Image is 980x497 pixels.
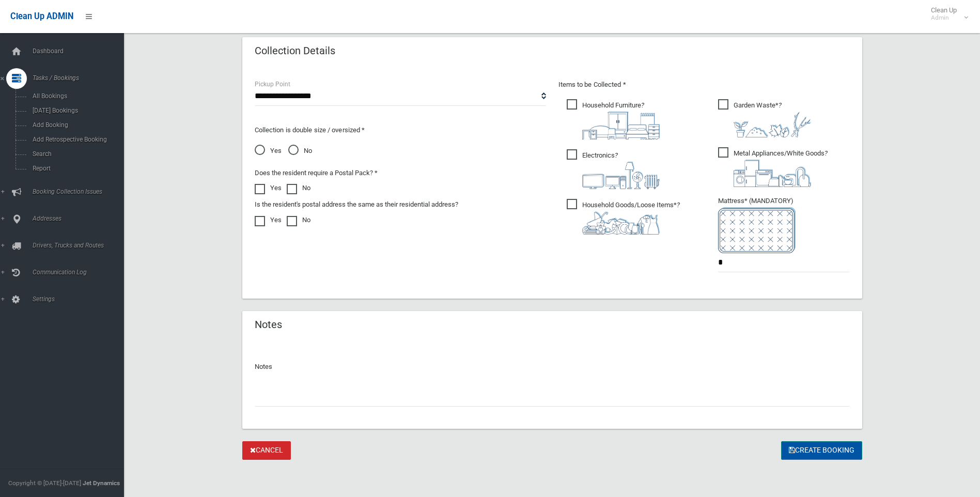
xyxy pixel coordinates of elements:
span: Clean Up [926,6,967,22]
label: Does the resident require a Postal Pack? * [255,167,378,179]
span: Metal Appliances/White Goods [718,147,828,187]
i: ? [734,149,828,187]
span: Communication Log [29,269,132,276]
span: [DATE] Bookings [29,107,123,114]
small: Admin [931,14,957,22]
span: Drivers, Trucks and Routes [29,242,132,249]
p: Notes [255,361,850,373]
label: Yes [255,182,282,194]
label: Yes [255,214,282,226]
strong: Jet Dynamics [83,479,120,487]
i: ? [582,101,660,139]
button: Create Booking [781,441,862,460]
span: Household Furniture [567,99,660,139]
span: Copyright © [DATE]-[DATE] [8,479,81,487]
p: Items to be Collected * [558,79,850,91]
span: Electronics [567,149,660,189]
span: Add Booking [29,121,123,129]
header: Notes [242,315,294,335]
span: Booking Collection Issues [29,188,132,195]
a: Cancel [242,441,291,460]
span: Clean Up ADMIN [10,11,73,21]
span: Report [29,165,123,172]
header: Collection Details [242,41,348,61]
p: Collection is double size / oversized * [255,124,546,136]
span: Tasks / Bookings [29,74,132,82]
span: Search [29,150,123,158]
span: Addresses [29,215,132,222]
span: Household Goods/Loose Items* [567,199,680,235]
span: Garden Waste* [718,99,811,137]
i: ? [582,201,680,235]
span: Add Retrospective Booking [29,136,123,143]
img: 394712a680b73dbc3d2a6a3a7ffe5a07.png [582,162,660,189]
span: Dashboard [29,48,132,55]
img: 36c1b0289cb1767239cdd3de9e694f19.png [734,160,811,187]
label: No [287,182,310,194]
i: ? [582,151,660,189]
img: b13cc3517677393f34c0a387616ef184.png [582,211,660,235]
label: Is the resident's postal address the same as their residential address? [255,198,458,211]
img: aa9efdbe659d29b613fca23ba79d85cb.png [582,112,660,139]
span: Yes [255,145,282,157]
span: All Bookings [29,92,123,100]
span: No [288,145,312,157]
img: e7408bece873d2c1783593a074e5cb2f.png [718,207,796,253]
label: No [287,214,310,226]
span: Settings [29,296,132,303]
img: 4fd8a5c772b2c999c83690221e5242e0.png [734,112,811,137]
span: Mattress* (MANDATORY) [718,197,850,253]
i: ? [734,101,811,137]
